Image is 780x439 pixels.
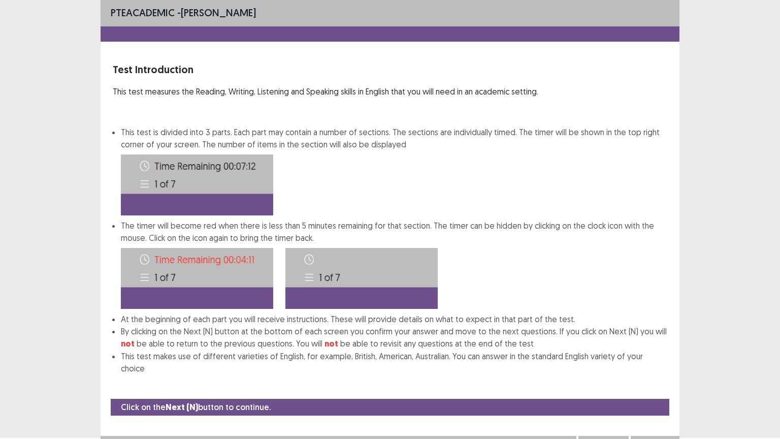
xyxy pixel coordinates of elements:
[121,154,273,215] img: Time-image
[111,5,256,20] p: - [PERSON_NAME]
[121,350,667,374] li: This test makes use of different varieties of English, for example, British, American, Australian...
[121,248,273,309] img: Time-image
[121,325,667,350] li: By clicking on the Next (N) button at the bottom of each screen you confirm your answer and move ...
[324,338,338,349] strong: not
[285,248,438,309] img: Time-image
[121,126,667,215] li: This test is divided into 3 parts. Each part may contain a number of sections. The sections are i...
[111,6,175,19] span: PTE academic
[121,338,135,349] strong: not
[166,402,198,413] strong: Next (N)
[113,85,667,98] p: This test measures the Reading, Writing, Listening and Speaking skills in English that you will n...
[121,401,271,414] p: Click on the button to continue.
[121,219,667,313] li: The timer will become red when there is less than 5 minutes remaining for that section. The timer...
[113,62,667,77] p: Test Introduction
[121,313,667,325] li: At the beginning of each part you will receive instructions. These will provide details on what t...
